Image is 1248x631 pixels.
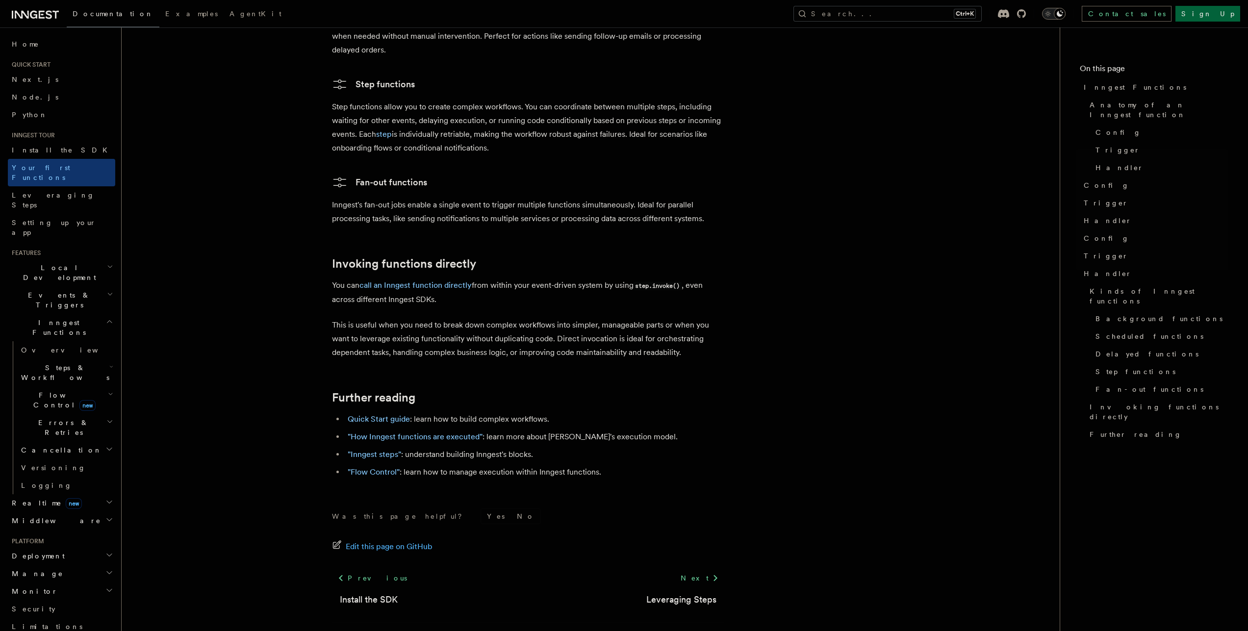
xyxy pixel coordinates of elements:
a: Leveraging Steps [646,593,716,606]
button: Errors & Retries [17,414,115,441]
span: Limitations [12,623,82,631]
li: : understand building Inngest's blocks. [345,448,724,461]
button: Middleware [8,512,115,530]
a: call an Inngest function directly [359,280,472,290]
p: This is useful when you need to break down complex workflows into simpler, manageable parts or wh... [332,318,724,359]
li: : learn how to build complex workflows. [345,412,724,426]
span: Edit this page on GitHub [346,540,433,554]
span: Logging [21,481,72,489]
span: Leveraging Steps [12,191,95,209]
span: Trigger [1084,198,1128,208]
a: Delayed functions [1092,345,1228,363]
span: Python [12,111,48,119]
a: Step functions [332,76,415,92]
a: Scheduled functions [1092,328,1228,345]
a: Home [8,35,115,53]
span: Features [8,249,41,257]
span: Trigger [1095,145,1140,155]
button: Local Development [8,259,115,286]
code: step.invoke() [634,282,682,290]
a: "Flow Control" [348,467,400,477]
span: Documentation [73,10,153,18]
a: Your first Functions [8,159,115,186]
span: Realtime [8,498,82,508]
a: Contact sales [1082,6,1172,22]
div: Inngest Functions [8,341,115,494]
span: Events & Triggers [8,290,107,310]
a: Further reading [1086,426,1228,443]
span: Background functions [1095,314,1223,324]
span: Steps & Workflows [17,363,109,382]
span: Handler [1095,163,1144,173]
p: Inngest's fan-out jobs enable a single event to trigger multiple functions simultaneously. Ideal ... [332,198,724,226]
a: Step functions [1092,363,1228,380]
button: Cancellation [17,441,115,459]
span: Inngest Functions [8,318,106,337]
a: Config [1092,124,1228,141]
button: Realtimenew [8,494,115,512]
a: Trigger [1092,141,1228,159]
span: Node.js [12,93,58,101]
a: Previous [332,569,413,587]
span: Delayed functions [1095,349,1198,359]
span: Setting up your app [12,219,96,236]
a: Overview [17,341,115,359]
span: Cancellation [17,445,102,455]
button: Monitor [8,582,115,600]
span: Versioning [21,464,86,472]
kbd: Ctrl+K [954,9,976,19]
button: No [511,509,540,524]
a: Install the SDK [8,141,115,159]
a: Security [8,600,115,618]
a: Leveraging Steps [8,186,115,214]
a: Next [675,569,724,587]
button: Deployment [8,547,115,565]
a: Next.js [8,71,115,88]
a: Documentation [67,3,159,27]
a: Trigger [1080,194,1228,212]
a: Quick Start guide [348,414,410,424]
a: Config [1080,177,1228,194]
button: Manage [8,565,115,582]
a: step [376,129,392,139]
span: Your first Functions [12,164,70,181]
p: You can enqueue an Inngest function to run at a specific time in the future. The task will be exe... [332,16,724,57]
span: new [66,498,82,509]
button: Flow Controlnew [17,386,115,414]
a: Install the SDK [340,593,398,606]
a: Handler [1080,212,1228,229]
span: Config [1095,127,1141,137]
button: Search...Ctrl+K [793,6,982,22]
span: Security [12,605,55,613]
button: Events & Triggers [8,286,115,314]
span: Kinds of Inngest functions [1090,286,1228,306]
span: Step functions [1095,367,1175,377]
span: Middleware [8,516,101,526]
button: Yes [481,509,510,524]
span: Manage [8,569,63,579]
a: Inngest Functions [1080,78,1228,96]
a: Fan-out functions [332,175,427,190]
span: Examples [165,10,218,18]
li: : learn how to manage execution within Inngest functions. [345,465,724,479]
span: Monitor [8,586,58,596]
p: Was this page helpful? [332,511,469,521]
a: Examples [159,3,224,26]
button: Inngest Functions [8,314,115,341]
span: Config [1084,180,1129,190]
span: Invoking functions directly [1090,402,1228,422]
button: Steps & Workflows [17,359,115,386]
span: Further reading [1090,429,1182,439]
a: Invoking functions directly [1086,398,1228,426]
span: Fan-out functions [1095,384,1203,394]
a: Background functions [1092,310,1228,328]
span: Home [12,39,39,49]
span: Next.js [12,76,58,83]
span: Platform [8,537,44,545]
a: Sign Up [1175,6,1240,22]
a: "Inngest steps" [348,450,401,459]
a: Handler [1092,159,1228,177]
a: Logging [17,477,115,494]
a: Versioning [17,459,115,477]
a: Node.js [8,88,115,106]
